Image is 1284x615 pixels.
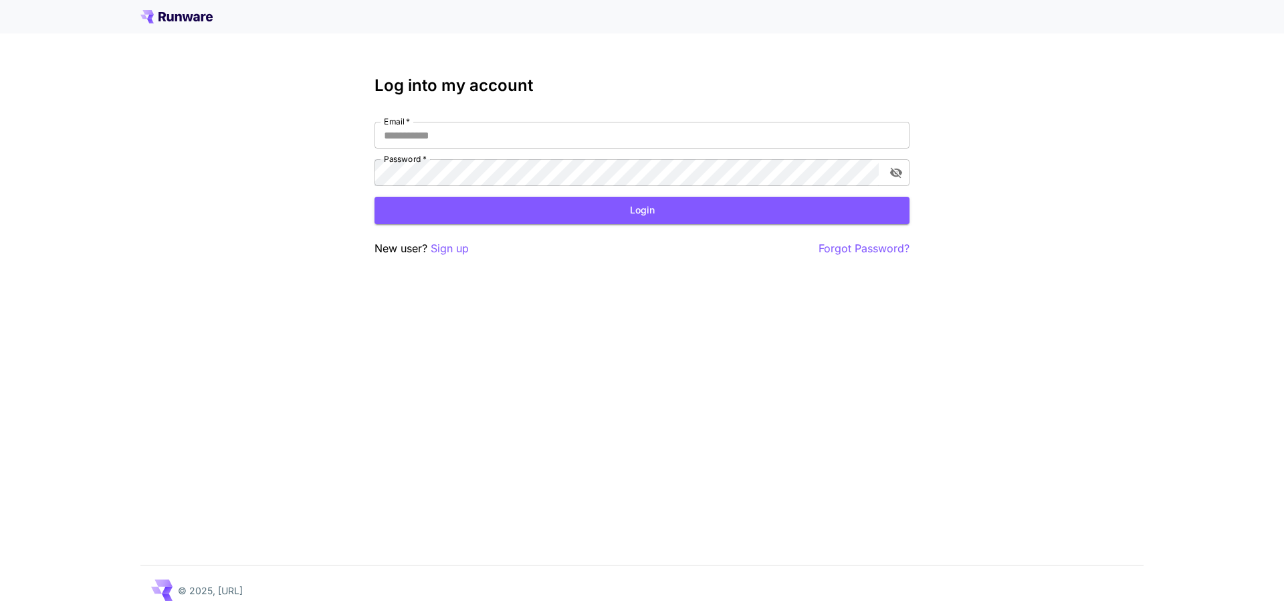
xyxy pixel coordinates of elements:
[384,153,427,165] label: Password
[374,197,909,224] button: Login
[374,240,469,257] p: New user?
[819,240,909,257] button: Forgot Password?
[384,116,410,127] label: Email
[884,161,908,185] button: toggle password visibility
[178,584,243,598] p: © 2025, [URL]
[431,240,469,257] button: Sign up
[374,76,909,95] h3: Log into my account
